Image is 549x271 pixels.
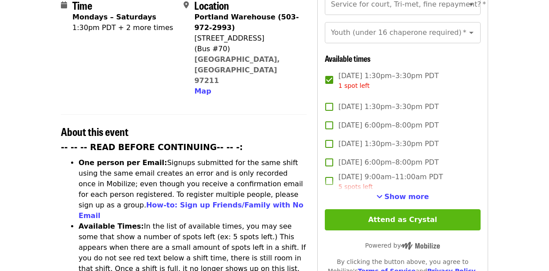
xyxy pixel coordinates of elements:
strong: Mondays – Saturdays [72,13,156,21]
strong: One person per Email: [79,158,167,167]
span: [DATE] 1:30pm–3:30pm PDT [338,139,439,149]
li: Signups submitted for the same shift using the same email creates an error and is only recorded o... [79,158,307,221]
button: Attend as Crystal [325,209,481,230]
span: [DATE] 9:00am–11:00am PDT [338,172,443,192]
div: 1:30pm PDT + 2 more times [72,23,173,33]
span: [DATE] 6:00pm–8:00pm PDT [338,120,439,131]
i: map-marker-alt icon [184,1,189,9]
span: Available times [325,53,371,64]
span: Show more [384,192,429,201]
span: Powered by [365,242,440,249]
img: Powered by Mobilize [401,242,440,250]
div: (Bus #70) [194,44,299,54]
button: Open [465,26,478,39]
i: calendar icon [61,1,67,9]
span: 1 spot left [338,82,370,89]
span: About this event [61,124,128,139]
span: 5 spots left [338,183,373,190]
button: See more timeslots [376,192,429,202]
a: How-to: Sign up Friends/Family with No Email [79,201,304,220]
span: Map [194,87,211,95]
span: [DATE] 1:30pm–3:30pm PDT [338,102,439,112]
span: [DATE] 6:00pm–8:00pm PDT [338,157,439,168]
strong: -- -- -- READ BEFORE CONTINUING-- -- -: [61,143,243,152]
a: [GEOGRAPHIC_DATA], [GEOGRAPHIC_DATA] 97211 [194,55,280,85]
div: [STREET_ADDRESS] [194,33,299,44]
strong: Portland Warehouse (503-972-2993) [194,13,299,32]
strong: Available Times: [79,222,144,230]
span: [DATE] 1:30pm–3:30pm PDT [338,71,439,90]
button: Map [194,86,211,97]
